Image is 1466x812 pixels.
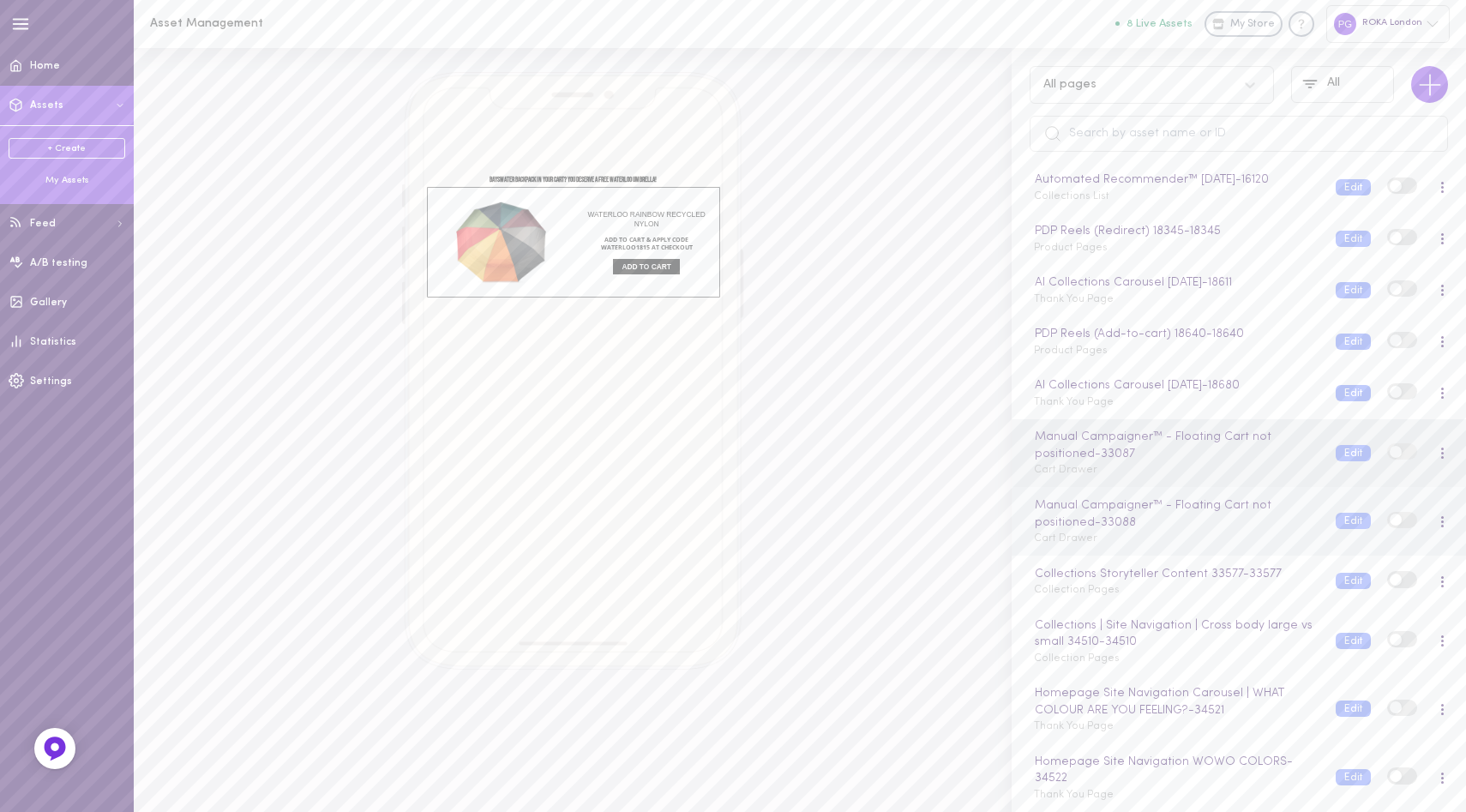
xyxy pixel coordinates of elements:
div: Automated Recommender™ [DATE] - 16120 [1031,171,1319,189]
input: Search by asset name or ID [1030,116,1448,152]
span: Add to cart & apply code WATERLOO1815 at checkout [582,229,710,252]
img: Feedback Button [42,736,68,761]
span: Collection Pages [1034,653,1120,664]
div: Homepage Site Navigation WOWO COLORS - 34522 [1031,753,1319,788]
span: Cart Drawer [1034,465,1097,475]
span: Settings [30,376,72,387]
div: Collections | Site Navigation | Cross body large vs small 34510 - 34510 [1031,617,1319,652]
span: Feed [30,219,56,229]
span: Assets [30,100,63,111]
button: Edit [1336,701,1371,717]
div: Knowledge center [1289,11,1314,37]
button: Edit [1336,633,1371,649]
div: AI Collections Carousel [DATE] - 18611 [1031,274,1319,292]
div: My Assets [9,174,125,187]
div: ROKA London [1326,5,1450,42]
div: Collections Storyteller Content 33577 - 33577 [1031,565,1319,584]
span: Home [30,61,60,71]
span: Thank You Page [1034,397,1114,407]
span: Thank You Page [1034,790,1114,800]
span: Waterloo Rainbow Recycled Nylon [582,210,710,229]
button: Edit [1336,282,1371,298]
button: Edit [1336,179,1371,195]
span: Collections List [1034,191,1109,201]
a: + Create [9,138,125,159]
span: My Store [1230,17,1275,33]
span: A/B testing [30,258,87,268]
span: Thank You Page [1034,294,1114,304]
button: Edit [1336,231,1371,247]
div: Homepage Site Navigation Carousel | WHAT COLOUR ARE YOU FEELING? - 34521 [1031,684,1319,719]
button: All [1291,66,1394,103]
span: Product Pages [1034,243,1108,253]
button: Edit [1336,573,1371,589]
h2: BAYSWATER Backpack in your cart? you deserve a free Waterloo Umbrella! [428,177,719,183]
div: PDP Reels (Redirect) 18345 - 18345 [1031,222,1319,241]
a: My Store [1205,11,1283,37]
div: Manual Campaigner™ - Floating Cart not positioned - 33087 [1031,428,1319,463]
button: Edit [1336,513,1371,529]
div: AI Collections Carousel [DATE] - 18680 [1031,376,1319,395]
a: 8 Live Assets [1115,18,1205,30]
div: Manual Campaigner™ - Floating Cart not positioned - 33088 [1031,496,1319,532]
span: Gallery [30,298,67,308]
button: Edit [1336,445,1371,461]
span: Collection Pages [1034,585,1120,595]
span: Cart Drawer [1034,533,1097,544]
span: Thank You Page [1034,721,1114,731]
h1: Asset Management [150,17,433,30]
span: Product Pages [1034,346,1108,356]
div: ADD TO CART [612,259,680,274]
button: Edit [1336,385,1371,401]
span: Statistics [30,337,76,347]
div: PDP Reels (Add-to-cart) 18640 - 18640 [1031,325,1319,344]
button: 8 Live Assets [1115,18,1193,29]
button: Edit [1336,769,1371,785]
button: Edit [1336,334,1371,350]
div: All pages [1043,79,1096,91]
